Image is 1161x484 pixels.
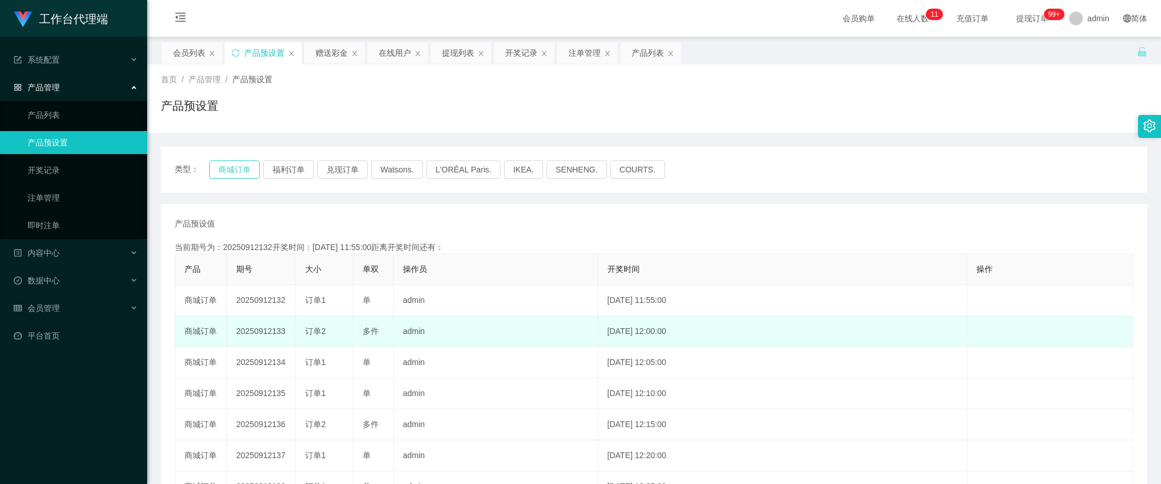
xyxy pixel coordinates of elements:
[403,264,427,274] span: 操作员
[175,285,227,316] td: 商城订单
[189,75,221,84] span: 产品管理
[371,160,423,179] button: Watsons.
[608,264,640,274] span: 开奖时间
[394,409,598,440] td: admin
[14,248,60,258] span: 内容中心
[184,264,201,274] span: 产品
[598,378,967,409] td: [DATE] 12:10:00
[379,42,411,64] div: 在线用户
[232,49,240,57] i: 图标: sync
[394,285,598,316] td: admin
[316,42,348,64] div: 赠送彩金
[14,55,60,64] span: 系统配置
[175,160,209,179] span: 类型：
[598,316,967,347] td: [DATE] 12:00:00
[305,326,326,336] span: 订单2
[209,160,260,179] button: 商城订单
[414,50,421,57] i: 图标: close
[14,83,60,92] span: 产品管理
[667,50,674,57] i: 图标: close
[236,264,252,274] span: 期号
[14,304,60,313] span: 会员管理
[225,75,228,84] span: /
[28,186,138,209] a: 注单管理
[1143,120,1156,132] i: 图标: setting
[227,285,296,316] td: 20250912132
[175,241,1133,253] div: 当前期号为：20250912132开奖时间：[DATE] 11:55:00距离开奖时间还有：
[610,160,665,179] button: COURTS.
[363,295,371,305] span: 单
[363,264,379,274] span: 单双
[394,347,598,378] td: admin
[305,420,326,429] span: 订单2
[1137,47,1147,57] i: 图标: unlock
[14,56,22,64] i: 图标: form
[931,9,935,20] p: 1
[363,358,371,367] span: 单
[891,14,935,22] span: 在线人数
[227,440,296,471] td: 20250912137
[288,50,295,57] i: 图标: close
[504,160,543,179] button: IKEA.
[173,42,205,64] div: 会员列表
[305,358,326,367] span: 订单1
[363,389,371,398] span: 单
[1010,14,1054,22] span: 提现订单
[175,347,227,378] td: 商城订单
[1044,9,1064,20] sup: 1173
[351,50,358,57] i: 图标: close
[977,264,993,274] span: 操作
[175,378,227,409] td: 商城订单
[28,214,138,237] a: 即时注单
[598,409,967,440] td: [DATE] 12:15:00
[442,42,474,64] div: 提现列表
[1123,14,1131,22] i: 图标: global
[28,103,138,126] a: 产品列表
[161,97,218,114] h1: 产品预设置
[227,347,296,378] td: 20250912134
[363,326,379,336] span: 多件
[14,276,22,285] i: 图标: check-circle-o
[598,440,967,471] td: [DATE] 12:20:00
[161,75,177,84] span: 首页
[227,409,296,440] td: 20250912136
[14,14,108,23] a: 工作台代理端
[305,264,321,274] span: 大小
[305,451,326,460] span: 订单1
[14,249,22,257] i: 图标: profile
[182,75,184,84] span: /
[394,378,598,409] td: admin
[394,440,598,471] td: admin
[305,295,326,305] span: 订单1
[568,42,601,64] div: 注单管理
[14,324,138,347] a: 图标: dashboard平台首页
[363,451,371,460] span: 单
[478,50,485,57] i: 图标: close
[14,276,60,285] span: 数据中心
[244,42,285,64] div: 产品预设置
[28,159,138,182] a: 开奖记录
[14,11,32,28] img: logo.9652507e.png
[175,218,215,230] span: 产品预设值
[505,42,537,64] div: 开奖记录
[547,160,607,179] button: SENHENG.
[951,14,994,22] span: 充值订单
[541,50,548,57] i: 图标: close
[317,160,368,179] button: 兑现订单
[209,50,216,57] i: 图标: close
[175,440,227,471] td: 商城订单
[227,378,296,409] td: 20250912135
[935,9,939,20] p: 1
[39,1,108,37] h1: 工作台代理端
[232,75,272,84] span: 产品预设置
[175,409,227,440] td: 商城订单
[28,131,138,154] a: 产品预设置
[598,285,967,316] td: [DATE] 11:55:00
[227,316,296,347] td: 20250912133
[305,389,326,398] span: 订单1
[175,316,227,347] td: 商城订单
[363,420,379,429] span: 多件
[14,83,22,91] i: 图标: appstore-o
[926,9,943,20] sup: 11
[426,160,501,179] button: L'ORÉAL Paris.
